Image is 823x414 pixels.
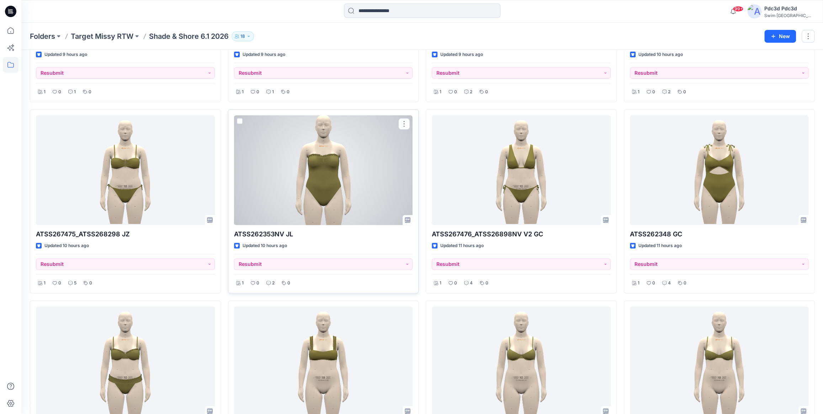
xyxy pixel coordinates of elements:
[256,88,259,96] p: 0
[44,51,87,58] p: Updated 9 hours ago
[71,31,133,41] a: Target Missy RTW
[149,31,229,41] p: Shade & Shore 6.1 2026
[668,88,670,96] p: 2
[74,88,76,96] p: 1
[242,88,244,96] p: 1
[74,279,76,287] p: 5
[44,279,46,287] p: 1
[440,88,441,96] p: 1
[44,242,89,250] p: Updated 10 hours ago
[234,115,413,225] a: ATSS262353NV JL
[232,31,254,41] button: 18
[683,88,686,96] p: 0
[240,32,245,40] p: 18
[733,6,743,12] span: 99+
[440,279,441,287] p: 1
[454,279,457,287] p: 0
[638,88,639,96] p: 1
[638,51,683,58] p: Updated 10 hours ago
[630,229,809,239] p: ATSS262348 GC
[36,115,215,225] a: ATSS267475_ATSS268298 JZ
[242,279,244,287] p: 1
[440,242,484,250] p: Updated 11 hours ago
[287,88,290,96] p: 0
[652,88,655,96] p: 0
[630,115,809,225] a: ATSS262348 GC
[747,4,761,19] img: avatar
[485,88,488,96] p: 0
[89,88,91,96] p: 0
[485,279,488,287] p: 0
[234,229,413,239] p: ATSS262353NV JL
[454,88,457,96] p: 0
[638,242,682,250] p: Updated 11 hours ago
[256,279,259,287] p: 0
[470,88,472,96] p: 2
[470,279,473,287] p: 4
[764,13,814,18] div: Swim [GEOGRAPHIC_DATA]
[36,229,215,239] p: ATSS267475_ATSS268298 JZ
[89,279,92,287] p: 0
[764,30,796,43] button: New
[243,242,287,250] p: Updated 10 hours ago
[684,279,686,287] p: 0
[30,31,55,41] a: Folders
[440,51,483,58] p: Updated 9 hours ago
[668,279,671,287] p: 4
[44,88,46,96] p: 1
[764,4,814,13] div: Pdc3d Pdc3d
[287,279,290,287] p: 0
[638,279,639,287] p: 1
[652,279,655,287] p: 0
[58,279,61,287] p: 0
[243,51,285,58] p: Updated 9 hours ago
[58,88,61,96] p: 0
[272,88,274,96] p: 1
[272,279,275,287] p: 2
[432,229,611,239] p: ATSS267476_ATSS26898NV V2 GC
[432,115,611,225] a: ATSS267476_ATSS26898NV V2 GC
